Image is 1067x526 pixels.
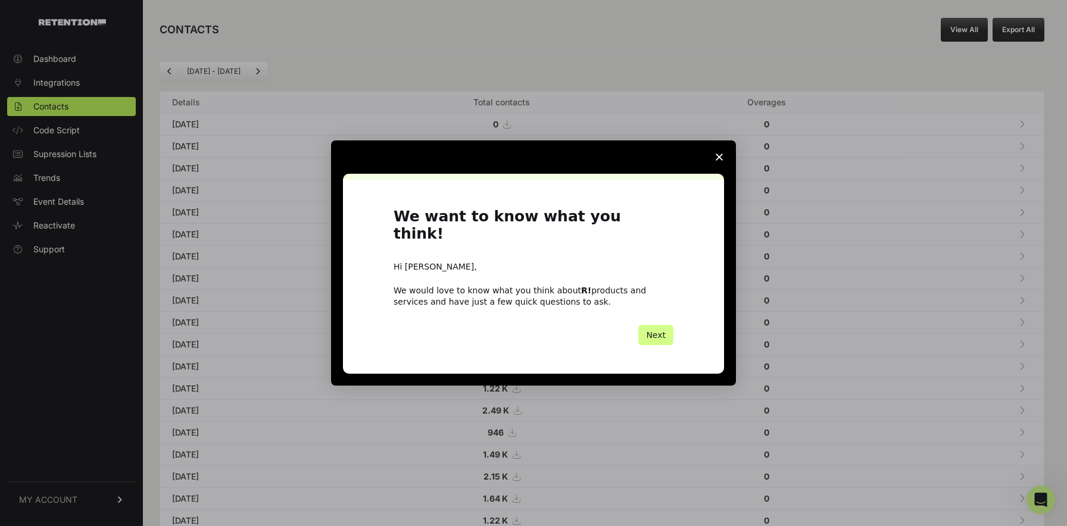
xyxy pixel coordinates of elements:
div: Hi [PERSON_NAME], [394,261,673,273]
div: We would love to know what you think about products and services and have just a few quick questi... [394,285,673,306]
button: Next [638,325,673,345]
span: Close survey [703,140,736,174]
h1: We want to know what you think! [394,208,673,249]
b: R! [581,286,591,295]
